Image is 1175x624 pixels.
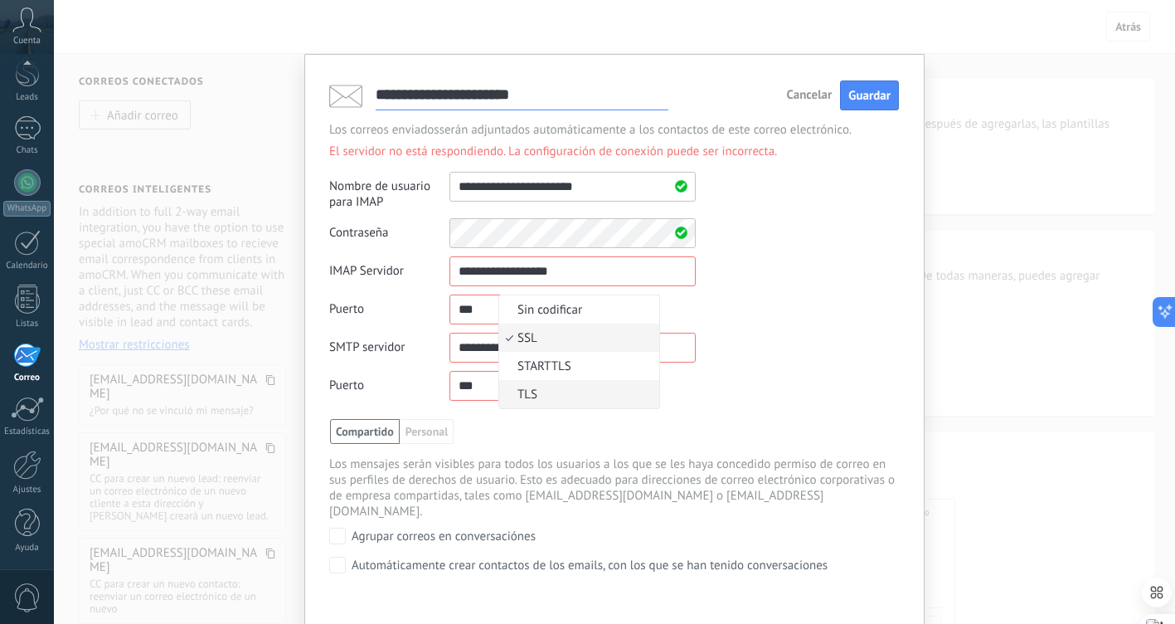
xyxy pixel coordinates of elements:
button: Guardar [840,80,899,111]
button: Cancelar [786,90,832,101]
span: Guardar [848,88,891,104]
div: Listas [3,319,51,329]
div: Automáticamente crear contactos de los emails, con los que se han tenido conversaciones [352,558,828,573]
span: SSL [499,330,654,346]
div: Los correos enviados serán adjuntados automáticamente a los contactos de este correo electrónico. [329,122,899,138]
div: IMAP Servidor [329,256,449,286]
span: TLS [499,387,654,402]
div: Correo [3,373,51,383]
span: Compartido [330,419,400,444]
span: Personal [400,419,454,444]
span: STARTTLS [499,358,654,374]
div: Leads [3,92,51,103]
div: WhatsApp [3,201,51,217]
div: El servidor no está respondiendo. La configuración de conexión puede ser incorrecta. [329,144,899,159]
div: Estadísticas [3,427,51,437]
div: Ayuda [3,543,51,553]
div: Puerto [329,295,449,324]
span: Sin codificar [499,302,654,318]
div: Puerto [329,371,449,401]
div: Chats [3,145,51,156]
div: Nombre de usuario para IMAP [329,172,449,210]
div: Los mensajes serán visibles para todos los usuarios a los que se les haya concedido permiso de co... [329,456,899,519]
div: Contraseña [329,218,449,248]
div: SMTP servidor [329,333,449,363]
div: Ajustes [3,485,51,495]
div: Calendario [3,261,51,271]
span: Cuenta [13,36,41,46]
